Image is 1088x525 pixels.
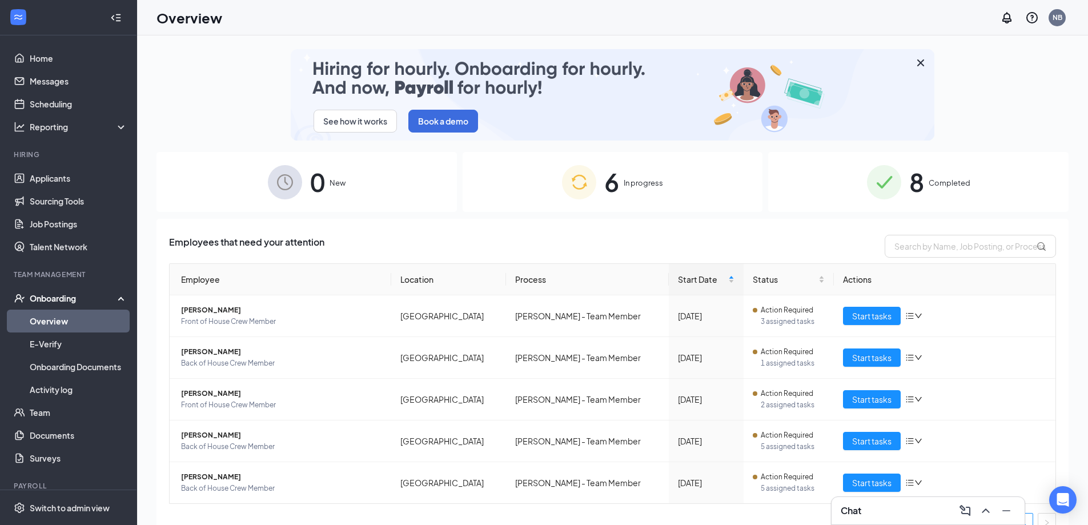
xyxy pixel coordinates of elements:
span: down [914,312,922,320]
div: [DATE] [678,393,734,406]
button: Start tasks [843,474,901,492]
a: Scheduling [30,93,127,115]
span: Back of House Crew Member [181,441,382,452]
span: [PERSON_NAME] [181,471,382,483]
span: New [330,177,346,189]
a: Team [30,401,127,424]
button: Start tasks [843,307,901,325]
span: Front of House Crew Member [181,399,382,411]
button: Start tasks [843,348,901,367]
th: Location [391,264,506,295]
svg: QuestionInfo [1025,11,1039,25]
span: Start tasks [852,476,892,489]
span: down [914,354,922,362]
button: Book a demo [408,110,478,133]
span: In progress [624,177,663,189]
div: Reporting [30,121,128,133]
span: Action Required [761,430,813,441]
svg: Minimize [999,504,1013,518]
button: See how it works [314,110,397,133]
button: Start tasks [843,432,901,450]
a: Surveys [30,447,127,470]
span: [PERSON_NAME] [181,430,382,441]
th: Process [506,264,669,295]
a: Documents [30,424,127,447]
td: [PERSON_NAME] - Team Member [506,420,669,462]
svg: WorkstreamLogo [13,11,24,23]
span: 5 assigned tasks [761,441,825,452]
th: Employee [170,264,391,295]
a: Home [30,47,127,70]
svg: Analysis [14,121,25,133]
div: Onboarding [30,292,118,304]
button: Start tasks [843,390,901,408]
span: down [914,437,922,445]
h3: Chat [841,504,861,517]
span: 8 [909,162,924,202]
span: Start tasks [852,310,892,322]
span: down [914,479,922,487]
span: Status [753,273,816,286]
td: [GEOGRAPHIC_DATA] [391,295,506,337]
span: 2 assigned tasks [761,399,825,411]
span: [PERSON_NAME] [181,346,382,358]
div: [DATE] [678,310,734,322]
svg: Collapse [110,12,122,23]
svg: Cross [914,56,928,70]
td: [PERSON_NAME] - Team Member [506,462,669,503]
div: Switch to admin view [30,502,110,514]
span: Start tasks [852,393,892,406]
span: Back of House Crew Member [181,483,382,494]
span: Front of House Crew Member [181,316,382,327]
span: bars [905,478,914,487]
a: Talent Network [30,235,127,258]
th: Actions [834,264,1055,295]
span: bars [905,311,914,320]
a: Activity log [30,378,127,401]
svg: Settings [14,502,25,514]
a: Job Postings [30,213,127,235]
svg: UserCheck [14,292,25,304]
div: NB [1053,13,1062,22]
td: [GEOGRAPHIC_DATA] [391,420,506,462]
th: Status [744,264,834,295]
div: [DATE] [678,351,734,364]
span: [PERSON_NAME] [181,388,382,399]
span: [PERSON_NAME] [181,304,382,316]
svg: ComposeMessage [958,504,972,518]
span: Action Required [761,346,813,358]
td: [GEOGRAPHIC_DATA] [391,337,506,379]
td: [PERSON_NAME] - Team Member [506,295,669,337]
span: Start Date [678,273,726,286]
div: Payroll [14,481,125,491]
span: bars [905,436,914,446]
a: Applicants [30,167,127,190]
span: bars [905,395,914,404]
td: [GEOGRAPHIC_DATA] [391,379,506,420]
span: Start tasks [852,435,892,447]
a: Overview [30,310,127,332]
div: [DATE] [678,476,734,489]
svg: ChevronUp [979,504,993,518]
span: Action Required [761,388,813,399]
span: 0 [310,162,325,202]
span: Action Required [761,304,813,316]
input: Search by Name, Job Posting, or Process [885,235,1056,258]
span: Completed [929,177,970,189]
div: Hiring [14,150,125,159]
img: payroll-small.gif [291,49,934,141]
span: down [914,395,922,403]
button: ChevronUp [977,502,995,520]
span: 1 assigned tasks [761,358,825,369]
td: [GEOGRAPHIC_DATA] [391,462,506,503]
span: Start tasks [852,351,892,364]
div: Team Management [14,270,125,279]
span: 3 assigned tasks [761,316,825,327]
a: E-Verify [30,332,127,355]
span: Action Required [761,471,813,483]
a: Sourcing Tools [30,190,127,213]
span: 6 [604,162,619,202]
a: Messages [30,70,127,93]
span: Back of House Crew Member [181,358,382,369]
button: ComposeMessage [956,502,974,520]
